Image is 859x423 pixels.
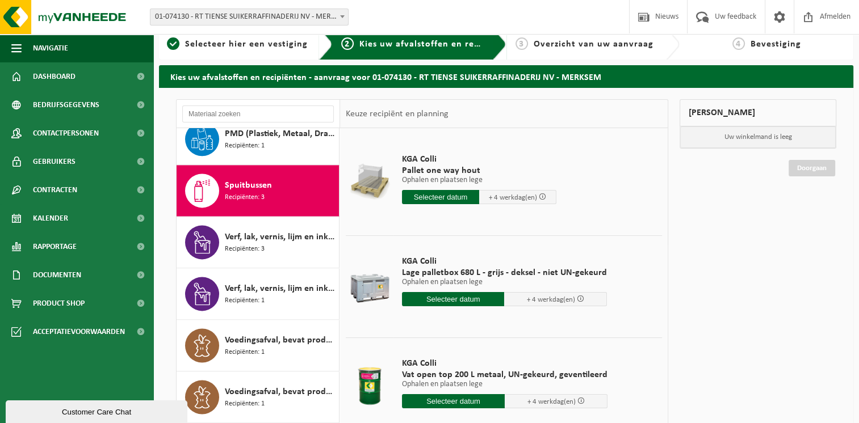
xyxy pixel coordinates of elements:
[225,399,265,409] span: Recipiënten: 1
[402,358,607,369] span: KGA Colli
[159,65,853,87] h2: Kies uw afvalstoffen en recipiënten - aanvraag voor 01-074130 - RT TIENSE SUIKERRAFFINADERIJ NV -...
[732,37,745,50] span: 4
[33,318,125,346] span: Acceptatievoorwaarden
[33,34,68,62] span: Navigatie
[177,371,340,423] button: Voedingsafval, bevat producten van dierlijke oorsprong, onverpakt, categorie 3 Recipiënten: 1
[177,320,340,371] button: Voedingsafval, bevat producten van dierlijke oorsprong, gemengde verpakking (exclusief glas), cat...
[402,278,607,286] p: Ophalen en plaatsen lege
[182,105,334,122] input: Materiaal zoeken
[402,165,556,176] span: Pallet one way hout
[33,147,76,176] span: Gebruikers
[167,37,179,50] span: 1
[33,289,85,318] span: Product Shop
[402,256,607,267] span: KGA Colli
[225,179,272,192] span: Spuitbussen
[225,244,265,255] span: Recipiënten: 3
[225,385,336,399] span: Voedingsafval, bevat producten van dierlijke oorsprong, onverpakt, categorie 3
[225,230,336,244] span: Verf, lak, vernis, lijm en inkt, industrieel in IBC
[534,40,653,49] span: Overzicht van uw aanvraag
[177,268,340,320] button: Verf, lak, vernis, lijm en inkt, industrieel in kleinverpakking Recipiënten: 1
[516,37,528,50] span: 3
[33,119,99,147] span: Contactpersonen
[751,40,801,49] span: Bevestiging
[225,295,265,306] span: Recipiënten: 1
[150,9,348,25] span: 01-074130 - RT TIENSE SUIKERRAFFINADERIJ NV - MERKSEM
[33,204,68,232] span: Kalender
[177,113,340,165] button: PMD (Plastiek, Metaal, Drankkartons) (bedrijven) Recipiënten: 1
[177,217,340,268] button: Verf, lak, vernis, lijm en inkt, industrieel in IBC Recipiënten: 3
[33,176,77,204] span: Contracten
[527,398,575,405] span: + 4 werkdag(en)
[225,141,265,151] span: Recipiënten: 1
[6,398,190,423] iframe: chat widget
[33,232,77,261] span: Rapportage
[402,176,556,184] p: Ophalen en plaatsen lege
[359,40,516,49] span: Kies uw afvalstoffen en recipiënten
[177,165,340,217] button: Spuitbussen Recipiënten: 3
[402,292,505,306] input: Selecteer datum
[225,347,265,358] span: Recipiënten: 1
[680,126,836,148] p: Uw winkelmand is leeg
[33,91,99,119] span: Bedrijfsgegevens
[402,380,607,388] p: Ophalen en plaatsen lege
[341,37,354,50] span: 2
[33,261,81,289] span: Documenten
[489,194,537,201] span: + 4 werkdag(en)
[789,160,835,176] a: Doorgaan
[340,100,454,128] div: Keuze recipiënt en planning
[225,282,336,295] span: Verf, lak, vernis, lijm en inkt, industrieel in kleinverpakking
[680,99,836,126] div: [PERSON_NAME]
[165,37,310,51] a: 1Selecteer hier een vestiging
[527,296,575,303] span: + 4 werkdag(en)
[402,190,479,204] input: Selecteer datum
[185,40,308,49] span: Selecteer hier een vestiging
[225,192,265,203] span: Recipiënten: 3
[150,9,349,26] span: 01-074130 - RT TIENSE SUIKERRAFFINADERIJ NV - MERKSEM
[402,154,556,165] span: KGA Colli
[225,333,336,347] span: Voedingsafval, bevat producten van dierlijke oorsprong, gemengde verpakking (exclusief glas), cat...
[225,127,336,141] span: PMD (Plastiek, Metaal, Drankkartons) (bedrijven)
[402,369,607,380] span: Vat open top 200 L metaal, UN-gekeurd, geventileerd
[402,394,505,408] input: Selecteer datum
[33,62,76,91] span: Dashboard
[402,267,607,278] span: Lage palletbox 680 L - grijs - deksel - niet UN-gekeurd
